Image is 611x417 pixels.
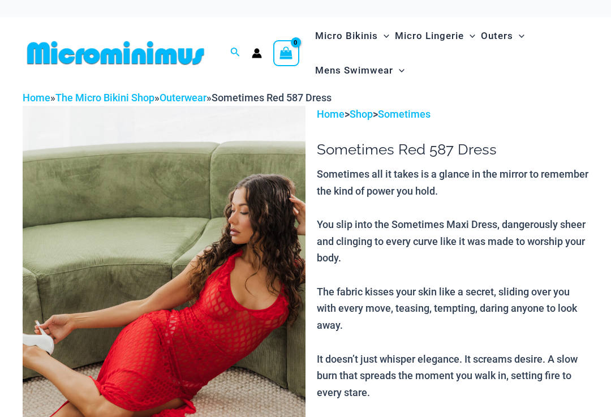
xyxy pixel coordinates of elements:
p: > > [317,106,588,123]
img: MM SHOP LOGO FLAT [23,40,209,66]
a: Mens SwimwearMenu ToggleMenu Toggle [312,53,407,88]
a: OutersMenu ToggleMenu Toggle [478,19,527,53]
h1: Sometimes Red 587 Dress [317,141,588,158]
a: Micro BikinisMenu ToggleMenu Toggle [312,19,392,53]
span: Micro Bikinis [315,22,378,50]
span: Outers [481,22,513,50]
a: View Shopping Cart, empty [273,40,299,66]
a: Micro LingerieMenu ToggleMenu Toggle [392,19,478,53]
span: Mens Swimwear [315,56,393,85]
a: Shop [350,108,373,120]
a: Home [317,108,345,120]
span: Menu Toggle [513,22,524,50]
a: The Micro Bikini Shop [55,92,154,104]
span: Menu Toggle [393,56,405,85]
a: Outerwear [160,92,206,104]
span: Micro Lingerie [395,22,464,50]
span: Sometimes Red 587 Dress [212,92,332,104]
a: Search icon link [230,46,240,60]
span: Menu Toggle [464,22,475,50]
a: Home [23,92,50,104]
a: Account icon link [252,48,262,58]
span: Menu Toggle [378,22,389,50]
nav: Site Navigation [311,17,588,89]
a: Sometimes [378,108,431,120]
span: » » » [23,92,332,104]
